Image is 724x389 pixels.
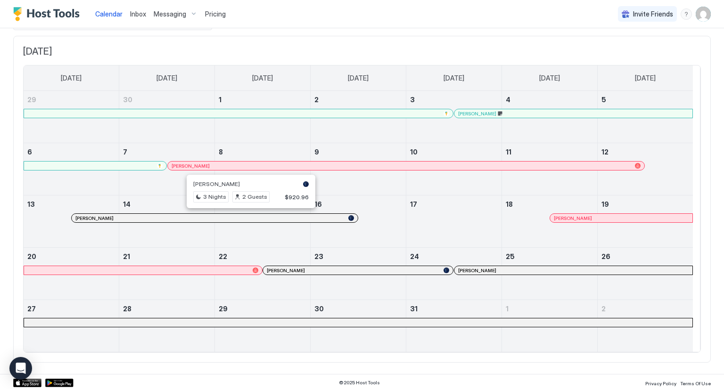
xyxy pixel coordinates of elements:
td: July 22, 2025 [215,248,311,300]
span: 29 [219,305,228,313]
a: July 21, 2025 [119,248,214,265]
a: Thursday [434,65,474,91]
td: August 1, 2025 [502,300,597,352]
div: [PERSON_NAME] [75,215,354,221]
td: July 23, 2025 [311,248,406,300]
span: $920.96 [285,194,309,201]
a: Friday [530,65,569,91]
td: July 11, 2025 [502,143,597,195]
td: June 30, 2025 [119,91,215,143]
td: July 20, 2025 [24,248,119,300]
span: 2 Guests [242,193,267,201]
span: [DATE] [156,74,177,82]
a: July 27, 2025 [24,300,119,317]
span: 24 [410,252,419,260]
a: July 20, 2025 [24,248,119,265]
span: Inbox [130,10,146,18]
span: 1 [506,305,509,313]
td: August 2, 2025 [597,300,693,352]
td: July 13, 2025 [24,195,119,248]
span: [DATE] [348,74,369,82]
a: July 11, 2025 [502,143,597,161]
td: June 29, 2025 [24,91,119,143]
span: 29 [27,96,36,104]
td: July 25, 2025 [502,248,597,300]
span: 21 [123,252,130,260]
span: 8 [219,148,223,156]
span: 12 [601,148,609,156]
td: July 27, 2025 [24,300,119,352]
a: July 28, 2025 [119,300,214,317]
span: [DATE] [61,74,82,82]
td: July 19, 2025 [597,195,693,248]
a: Host Tools Logo [13,7,84,21]
div: [PERSON_NAME] [458,267,689,274]
span: 27 [27,305,36,313]
a: July 6, 2025 [24,143,119,161]
a: June 29, 2025 [24,91,119,108]
a: July 4, 2025 [502,91,597,108]
a: July 30, 2025 [311,300,406,317]
span: Terms Of Use [680,381,711,386]
span: [PERSON_NAME] [458,267,496,274]
span: 18 [506,200,513,208]
div: menu [681,8,692,20]
span: 25 [506,252,515,260]
a: Calendar [95,9,123,19]
td: July 31, 2025 [406,300,502,352]
a: Monday [147,65,187,91]
a: July 9, 2025 [311,143,406,161]
span: 23 [314,252,323,260]
a: July 31, 2025 [406,300,502,317]
span: 3 Nights [203,193,226,201]
span: 17 [410,200,417,208]
span: [PERSON_NAME] [554,215,592,221]
td: July 14, 2025 [119,195,215,248]
a: July 24, 2025 [406,248,502,265]
td: July 5, 2025 [597,91,693,143]
td: July 18, 2025 [502,195,597,248]
a: July 8, 2025 [215,143,310,161]
a: July 16, 2025 [311,195,406,213]
div: [PERSON_NAME] [554,215,689,221]
td: July 9, 2025 [311,143,406,195]
span: 3 [410,96,415,104]
a: July 13, 2025 [24,195,119,213]
td: July 10, 2025 [406,143,502,195]
a: Saturday [625,65,665,91]
td: July 21, 2025 [119,248,215,300]
span: 11 [506,148,511,156]
td: July 12, 2025 [597,143,693,195]
span: 13 [27,200,35,208]
span: 6 [27,148,32,156]
span: 9 [314,148,319,156]
td: July 1, 2025 [215,91,311,143]
a: July 29, 2025 [215,300,310,317]
a: July 17, 2025 [406,195,502,213]
td: July 29, 2025 [215,300,311,352]
a: July 2, 2025 [311,91,406,108]
div: User profile [696,7,711,22]
a: August 2, 2025 [598,300,693,317]
span: 1 [219,96,222,104]
a: July 12, 2025 [598,143,693,161]
span: 10 [410,148,418,156]
span: 28 [123,305,132,313]
span: [PERSON_NAME] [75,215,114,221]
span: [PERSON_NAME] [193,180,240,187]
div: App Store [13,379,41,387]
span: 4 [506,96,510,104]
td: July 4, 2025 [502,91,597,143]
span: 2 [314,96,319,104]
a: July 3, 2025 [406,91,502,108]
a: July 1, 2025 [215,91,310,108]
span: 30 [123,96,132,104]
span: Invite Friends [633,10,673,18]
span: [DATE] [635,74,656,82]
span: © 2025 Host Tools [339,380,380,386]
a: July 10, 2025 [406,143,502,161]
span: 16 [314,200,322,208]
span: Privacy Policy [645,381,676,386]
a: July 18, 2025 [502,195,597,213]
